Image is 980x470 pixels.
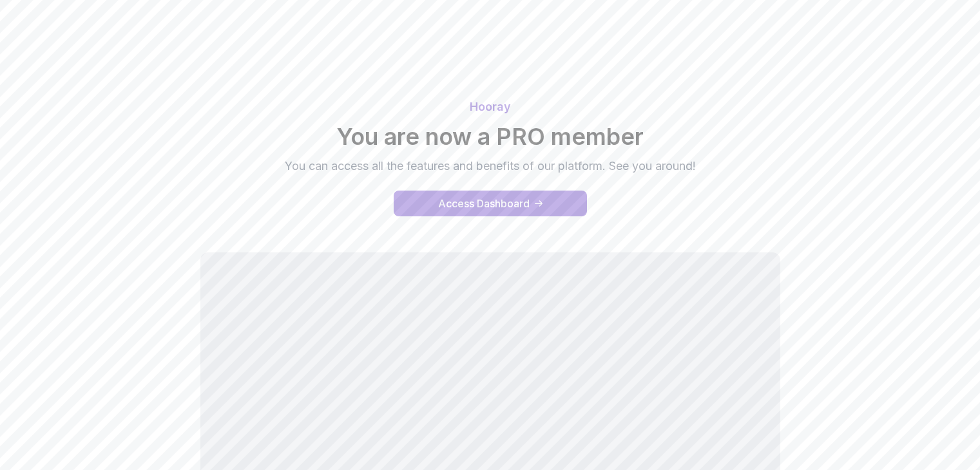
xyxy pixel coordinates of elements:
[394,191,587,216] button: Access Dashboard
[39,98,941,116] p: Hooray
[39,124,941,149] h2: You are now a PRO member
[274,157,707,175] p: You can access all the features and benefits of our platform. See you around!
[394,191,587,216] a: access-dashboard
[438,196,530,211] div: Access Dashboard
